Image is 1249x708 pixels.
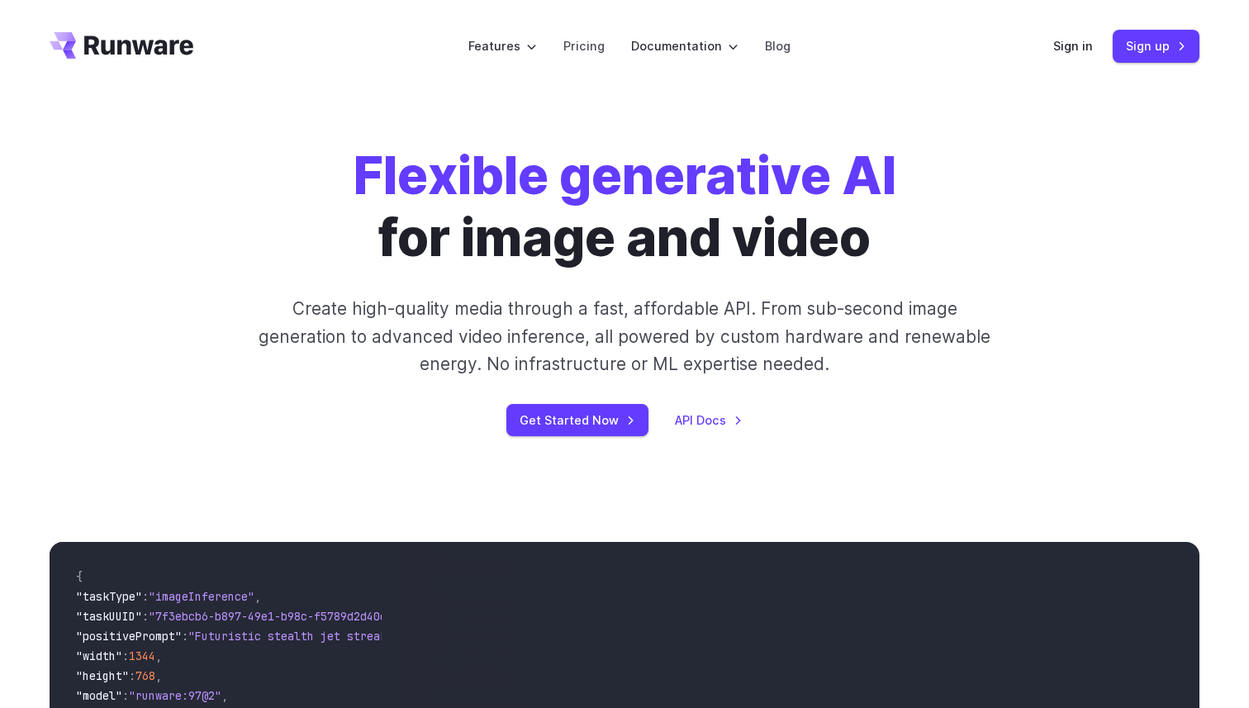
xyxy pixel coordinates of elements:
[149,589,254,604] span: "imageInference"
[354,145,896,268] h1: for image and video
[129,649,155,663] span: 1344
[1113,30,1199,62] a: Sign up
[135,668,155,683] span: 768
[1053,36,1093,55] a: Sign in
[468,36,537,55] label: Features
[765,36,791,55] a: Blog
[129,688,221,703] span: "runware:97@2"
[142,589,149,604] span: :
[188,629,790,644] span: "Futuristic stealth jet streaking through a neon-lit cityscape with glowing purple exhaust"
[257,295,993,378] p: Create high-quality media through a fast, affordable API. From sub-second image generation to adv...
[142,609,149,624] span: :
[506,404,648,436] a: Get Started Now
[631,36,738,55] label: Documentation
[76,668,129,683] span: "height"
[122,688,129,703] span: :
[149,609,400,624] span: "7f3ebcb6-b897-49e1-b98c-f5789d2d40d7"
[76,569,83,584] span: {
[76,589,142,604] span: "taskType"
[129,668,135,683] span: :
[122,649,129,663] span: :
[50,32,193,59] a: Go to /
[675,411,743,430] a: API Docs
[76,629,182,644] span: "positivePrompt"
[563,36,605,55] a: Pricing
[155,649,162,663] span: ,
[76,609,142,624] span: "taskUUID"
[155,668,162,683] span: ,
[254,589,261,604] span: ,
[76,688,122,703] span: "model"
[221,688,228,703] span: ,
[76,649,122,663] span: "width"
[182,629,188,644] span: :
[354,145,896,207] strong: Flexible generative AI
